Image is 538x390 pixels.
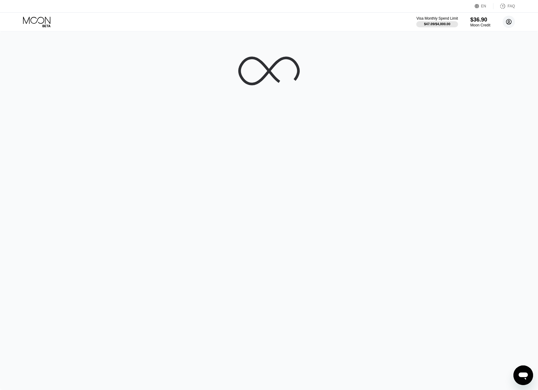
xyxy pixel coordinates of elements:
div: Moon Credit [470,23,490,27]
div: $36.90Moon Credit [470,17,490,27]
div: EN [475,3,493,9]
iframe: Button to launch messaging window [513,365,533,385]
div: FAQ [493,3,515,9]
div: Visa Monthly Spend Limit$47.09/$4,000.00 [416,16,458,27]
div: FAQ [508,4,515,8]
div: $47.09 / $4,000.00 [424,22,450,26]
div: $36.90 [470,17,490,23]
div: Visa Monthly Spend Limit [416,16,458,21]
div: EN [481,4,486,8]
